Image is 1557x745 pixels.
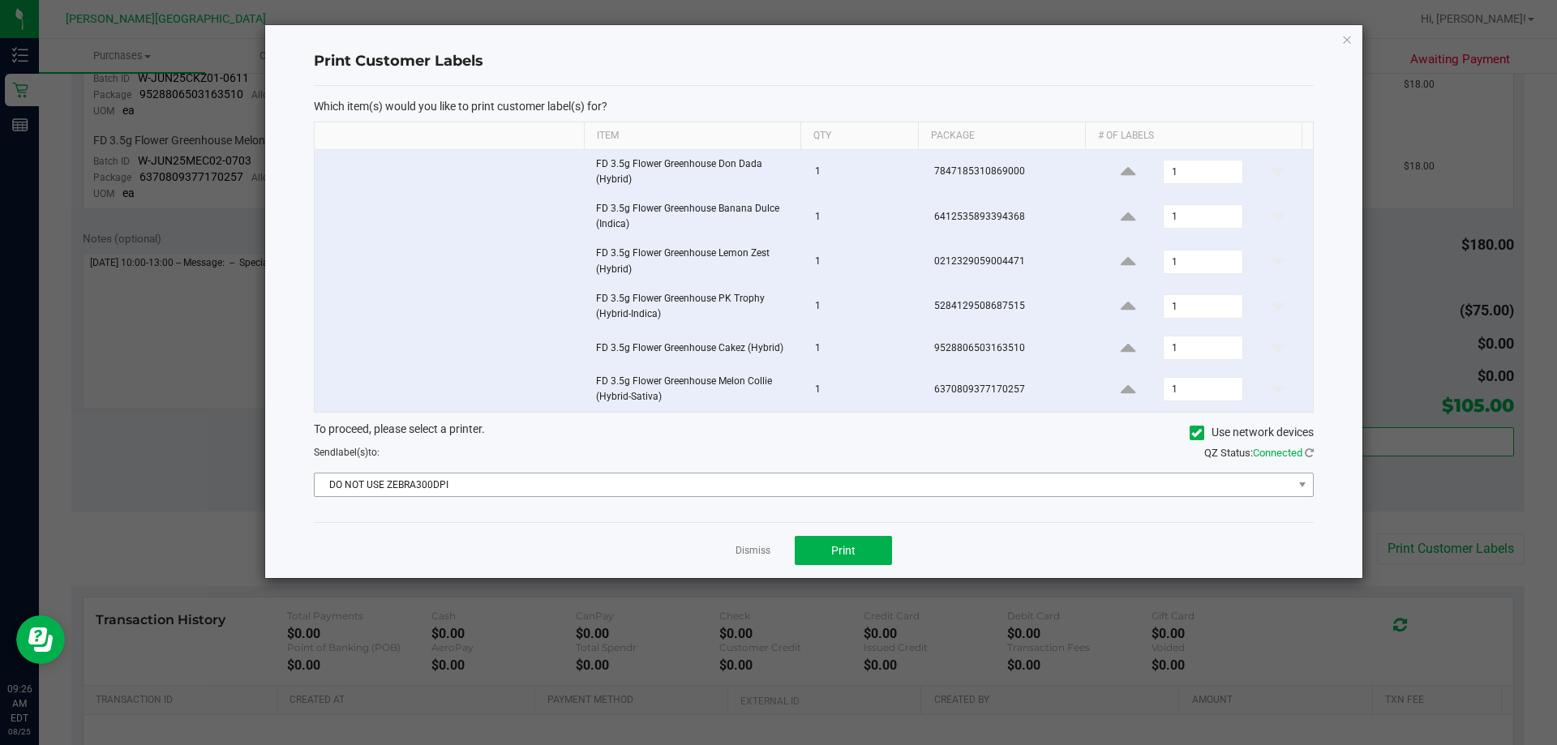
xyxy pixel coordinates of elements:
span: QZ Status: [1204,447,1314,459]
td: 1 [805,367,924,411]
th: Item [584,122,800,150]
th: Package [918,122,1085,150]
td: 6370809377170257 [924,367,1094,411]
h4: Print Customer Labels [314,51,1314,72]
td: 0212329059004471 [924,239,1094,284]
td: FD 3.5g Flower Greenhouse PK Trophy (Hybrid-Indica) [586,285,805,329]
td: 1 [805,239,924,284]
label: Use network devices [1190,424,1314,441]
td: 9528806503163510 [924,329,1094,367]
button: Print [795,536,892,565]
td: 1 [805,150,924,195]
p: Which item(s) would you like to print customer label(s) for? [314,99,1314,113]
td: FD 3.5g Flower Greenhouse Banana Dulce (Indica) [586,195,805,239]
iframe: Resource center [16,615,65,664]
td: FD 3.5g Flower Greenhouse Melon Collie (Hybrid-Sativa) [586,367,805,411]
span: Connected [1253,447,1302,459]
span: label(s) [336,447,368,458]
td: 1 [805,285,924,329]
span: Print [831,544,856,557]
div: To proceed, please select a printer. [302,421,1326,445]
a: Dismiss [736,544,770,558]
td: 1 [805,329,924,367]
span: Send to: [314,447,380,458]
td: 5284129508687515 [924,285,1094,329]
th: # of labels [1085,122,1302,150]
td: FD 3.5g Flower Greenhouse Don Dada (Hybrid) [586,150,805,195]
td: 7847185310869000 [924,150,1094,195]
td: 6412535893394368 [924,195,1094,239]
th: Qty [800,122,918,150]
td: 1 [805,195,924,239]
span: DO NOT USE ZEBRA300DPI [315,473,1293,496]
td: FD 3.5g Flower Greenhouse Cakez (Hybrid) [586,329,805,367]
td: FD 3.5g Flower Greenhouse Lemon Zest (Hybrid) [586,239,805,284]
